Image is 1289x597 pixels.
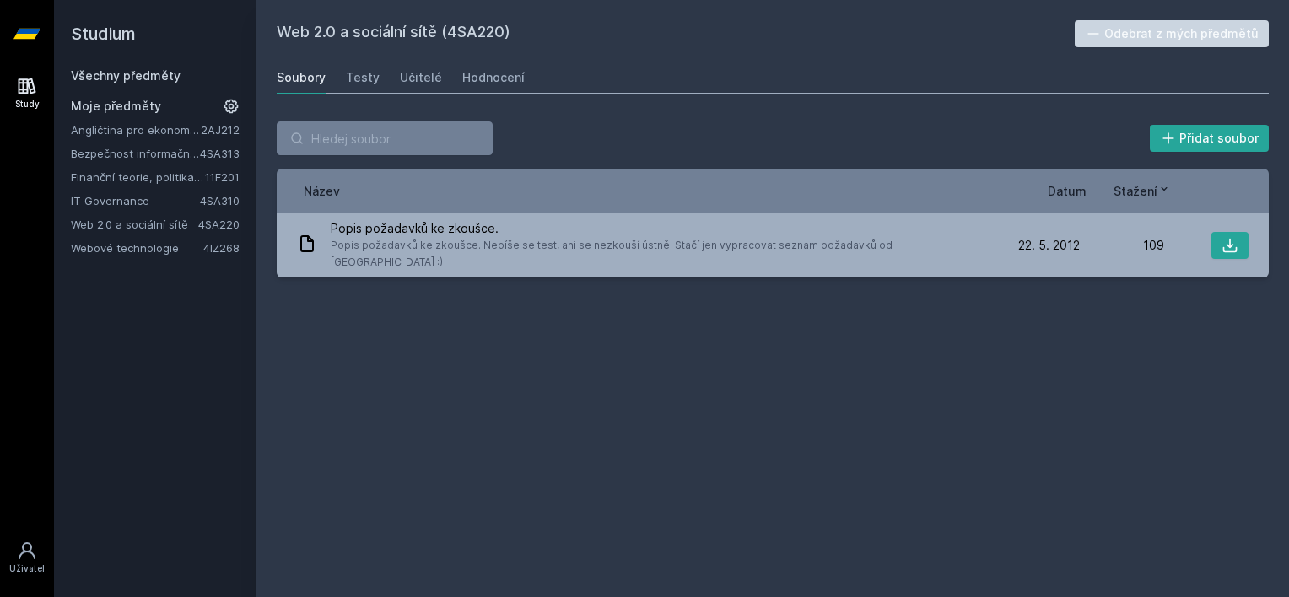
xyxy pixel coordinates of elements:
[462,61,525,94] a: Hodnocení
[331,237,989,271] span: Popis požadavků ke zkoušce. Nepíše se test, ani se nezkouší ústně. Stačí jen vypracovat seznam po...
[346,69,380,86] div: Testy
[200,194,240,207] a: 4SA310
[203,241,240,255] a: 4IZ268
[331,220,989,237] span: Popis požadavků ke zkoušce.
[71,192,200,209] a: IT Governance
[3,67,51,119] a: Study
[1114,182,1171,200] button: Stažení
[277,61,326,94] a: Soubory
[1150,125,1270,152] button: Přidat soubor
[1114,182,1157,200] span: Stažení
[1018,237,1080,254] span: 22. 5. 2012
[1048,182,1087,200] button: Datum
[71,121,201,138] a: Angličtina pro ekonomická studia 2 (B2/C1)
[200,147,240,160] a: 4SA313
[400,61,442,94] a: Učitelé
[9,562,45,575] div: Uživatel
[71,239,203,256] a: Webové technologie
[15,98,40,110] div: Study
[400,69,442,86] div: Učitelé
[201,123,240,137] a: 2AJ212
[71,145,200,162] a: Bezpečnost informačních systémů
[3,532,51,584] a: Uživatel
[1075,20,1270,47] button: Odebrat z mých předmětů
[462,69,525,86] div: Hodnocení
[71,98,161,115] span: Moje předměty
[277,20,1075,47] h2: Web 2.0 a sociální sítě (4SA220)
[71,216,198,233] a: Web 2.0 a sociální sítě
[277,121,493,155] input: Hledej soubor
[205,170,240,184] a: 11F201
[71,169,205,186] a: Finanční teorie, politika a instituce
[346,61,380,94] a: Testy
[198,218,240,231] a: 4SA220
[71,68,181,83] a: Všechny předměty
[277,69,326,86] div: Soubory
[304,182,340,200] button: Název
[1080,237,1164,254] div: 109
